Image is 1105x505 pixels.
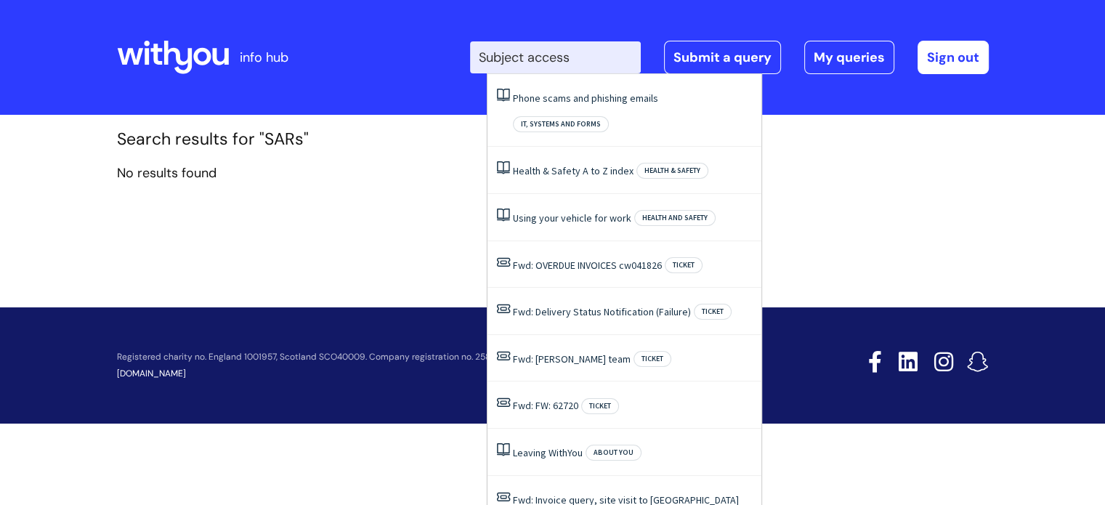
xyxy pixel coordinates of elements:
a: Fwd: Delivery Status Notification (Failure) [513,305,691,318]
span: Health & Safety [636,163,708,179]
p: Registered charity no. England 1001957, Scotland SCO40009. Company registration no. 2580377 [117,352,765,362]
a: Health & Safety A to Z index [513,164,634,177]
a: Submit a query [664,41,781,74]
a: My queries [804,41,894,74]
p: No results found [117,161,989,185]
h1: Search results for "SARs" [117,129,989,150]
span: About you [586,445,641,461]
div: | - [470,41,989,74]
a: Fwd: FW: 62720 [513,399,578,412]
a: Sign out [918,41,989,74]
a: Leaving WithYou [513,446,583,459]
input: Search [470,41,641,73]
p: info hub [240,46,288,69]
span: Health and safety [634,210,716,226]
span: IT, systems and forms [513,116,609,132]
a: Using your vehicle for work [513,211,631,225]
a: Fwd: [PERSON_NAME] team [513,352,631,365]
span: Ticket [665,257,703,273]
span: Ticket [634,351,671,367]
a: [DOMAIN_NAME] [117,368,186,379]
a: Fwd: OVERDUE INVOICES cw041826 [513,259,662,272]
span: Ticket [694,304,732,320]
span: Ticket [581,398,619,414]
a: Phone scams and phishing emails [513,92,658,105]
